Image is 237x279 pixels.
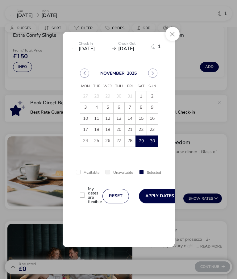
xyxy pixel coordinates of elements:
span: 8 [136,102,147,113]
span: 9 [147,102,158,113]
p: Check Out [118,42,149,46]
span: 10 [80,114,91,124]
td: 15 [135,114,147,125]
span: 29 [136,136,147,147]
span: 13 [114,114,124,124]
span: Fri [124,82,135,91]
span: 22 [136,125,147,135]
td: 28 [91,91,102,102]
td: 27 [113,136,124,147]
td: 1 [135,91,147,102]
span: 18 [91,125,102,135]
td: 23 [147,125,158,136]
td: 6 [113,102,124,114]
td: 29 [102,91,113,102]
button: Previous Month [80,69,89,78]
span: Thu [113,82,124,91]
td: 10 [80,114,91,125]
span: Wed [102,82,113,91]
span: 26 [102,136,113,147]
span: Sun [147,82,158,91]
span: 27 [114,136,124,147]
td: 22 [135,125,147,136]
div: Unavailable [106,171,133,174]
span: 30 [147,136,158,147]
span: 2 [147,91,158,102]
span: [DATE] [118,46,149,51]
td: 27 [80,91,91,102]
td: 26 [102,136,113,147]
div: Selected [139,171,161,174]
td: 8 [135,102,147,114]
td: 7 [124,102,135,114]
button: Apply Dates [139,189,181,203]
td: 3 [80,102,91,114]
div: Available [76,171,99,174]
span: 23 [147,125,158,135]
td: 18 [91,125,102,136]
td: 19 [102,125,113,136]
td: 5 [102,102,113,114]
td: 11 [91,114,102,125]
span: 28 [125,136,135,147]
td: 2 [147,91,158,102]
span: 12 [102,114,113,124]
span: 17 [80,125,91,135]
td: 13 [113,114,124,125]
button: Next Month [148,69,157,78]
span: 11 [91,114,102,124]
td: 14 [124,114,135,125]
td: 25 [91,136,102,147]
td: 29 [135,136,147,147]
button: Choose Month [98,68,127,78]
td: 30 [113,91,124,102]
span: Sat [135,82,147,91]
span: 20 [114,125,124,135]
td: 31 [124,91,135,102]
span: 1 [136,91,147,102]
td: 21 [124,125,135,136]
span: 24 [80,136,91,147]
span: 1 [158,44,165,49]
span: [DATE] [79,46,110,51]
td: 12 [102,114,113,125]
button: Close [165,27,180,41]
td: 9 [147,102,158,114]
label: My dates are flexible [88,187,102,204]
td: 4 [91,102,102,114]
td: 30 [147,136,158,147]
p: Check In [79,42,110,46]
td: 20 [113,125,124,136]
span: 16 [147,114,158,124]
td: 16 [147,114,158,125]
span: 7 [125,102,135,113]
span: 25 [91,136,102,147]
button: reset [102,189,129,203]
span: 14 [125,114,135,124]
span: 21 [125,125,135,135]
span: 15 [136,114,147,124]
span: 19 [102,125,113,135]
td: 24 [80,136,91,147]
td: 17 [80,125,91,136]
button: Choose Year [127,68,139,78]
td: 28 [124,136,135,147]
div: Choose Date [80,69,157,147]
span: Tue [91,82,102,91]
span: Mon [80,82,91,91]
